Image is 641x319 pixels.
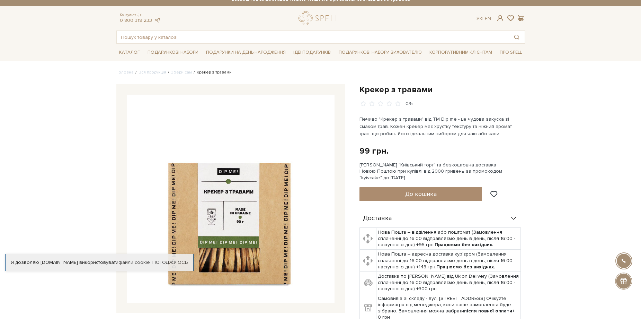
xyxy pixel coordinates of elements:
td: Нова Пошта – адресна доставка кур'єром (Замовлення сплаченні до 16:00 відправляємо день в день, п... [376,250,521,272]
a: Вся продукція [139,70,166,75]
b: Працюємо без вихідних. [436,264,495,270]
a: logo [299,11,342,25]
input: Пошук товару у каталозі [117,31,509,43]
button: Пошук товару у каталозі [509,31,525,43]
a: файли cookie [118,259,150,265]
td: Доставка по [PERSON_NAME] від Uklon Delivery (Замовлення сплаченні до 16:00 відправляємо день в д... [376,272,521,294]
a: Погоджуюсь [152,259,188,266]
div: 99 грн. [359,146,389,156]
td: Нова Пошта – відділення або поштомат (Замовлення сплаченні до 16:00 відправляємо день в день, піс... [376,227,521,250]
b: Працюємо без вихідних. [435,242,493,248]
h1: Крекер з травами [359,84,525,95]
span: | [482,16,483,21]
a: Подарункові набори вихователю [336,46,425,58]
div: Я дозволяю [DOMAIN_NAME] використовувати [6,259,193,266]
a: Про Spell [497,47,525,58]
div: [PERSON_NAME] "Київський торт" та безкоштовна доставка Новою Поштою при купівлі від 2000 гривень ... [359,162,525,181]
a: Каталог [116,47,143,58]
a: Корпоративним клієнтам [427,46,495,58]
a: Подарункові набори [145,47,201,58]
a: telegram [154,17,161,23]
a: Збери сам [171,70,192,75]
span: Консультація: [120,13,161,17]
a: Подарунки на День народження [203,47,288,58]
li: Крекер з травами [192,69,232,76]
span: Доставка [363,215,392,222]
a: En [485,16,491,21]
b: після повної оплати [464,308,512,314]
div: Ук [477,16,491,22]
img: Крекер з травами [127,95,335,303]
a: Ідеї подарунків [291,47,333,58]
div: 0/5 [406,101,413,107]
span: До кошика [405,190,437,198]
a: 0 800 319 233 [120,17,152,23]
a: Головна [116,70,134,75]
p: Печиво "Крекер з травами" від ТМ Dip me - це чудова закуска зі смаком трав. Кожен крекер має хрус... [359,115,522,137]
button: До кошика [359,187,482,201]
